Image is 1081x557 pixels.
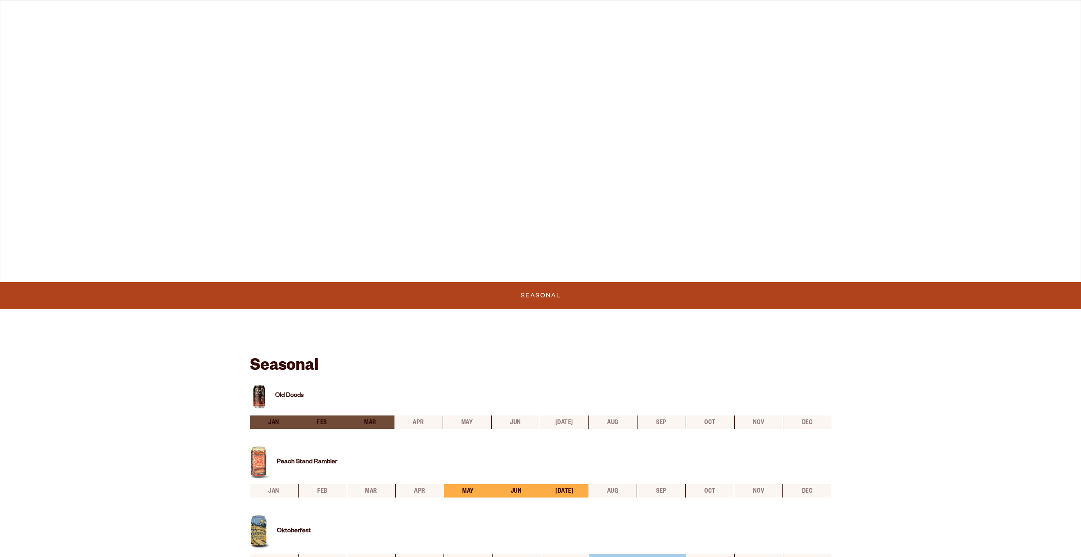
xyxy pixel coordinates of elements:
li: aug [588,415,637,429]
a: Gear [396,6,431,25]
li: mar [346,415,394,429]
li: oct [685,484,734,498]
a: Winery [465,6,511,25]
li: feb [298,484,347,498]
span: Our Story [600,11,650,18]
li: aug [588,484,637,498]
img: Beer can for Peach Stand Rambler [250,446,270,480]
li: may [443,415,491,429]
li: apr [395,484,444,498]
img: Beer can for Oktoberfest [250,515,270,550]
a: Our Story [594,6,655,25]
li: jan [250,484,298,498]
li: [DATE] [540,484,588,498]
li: dec [782,484,831,498]
li: sep [637,415,686,429]
a: Beer [237,6,269,25]
a: Seasonal [517,286,564,306]
span: Winery [471,11,506,18]
a: Peach Stand Rambler [277,459,337,466]
a: Oktoberfest [277,528,311,535]
span: Gear [401,11,425,18]
a: Impact [689,6,733,25]
li: nov [734,484,782,498]
li: feb [298,415,346,429]
a: Beer Finder [766,6,832,25]
li: dec [783,415,831,429]
span: Impact [695,11,727,18]
li: may [444,484,492,498]
li: oct [686,415,734,429]
a: Odell Home [535,6,567,25]
span: Beer Finder [772,11,827,18]
li: sep [637,484,685,498]
li: nov [734,415,783,429]
a: Old Doods [275,392,304,399]
li: jan [250,415,298,429]
span: Beer [242,11,263,18]
li: jun [492,484,540,498]
a: Taprooms [303,6,362,25]
li: apr [394,415,443,429]
span: Taprooms [309,11,356,18]
li: [DATE] [540,415,588,429]
img: Beer can for Old Doods [250,382,269,411]
h3: Seasonal [250,344,831,382]
li: mar [347,484,395,498]
li: jun [491,415,540,429]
